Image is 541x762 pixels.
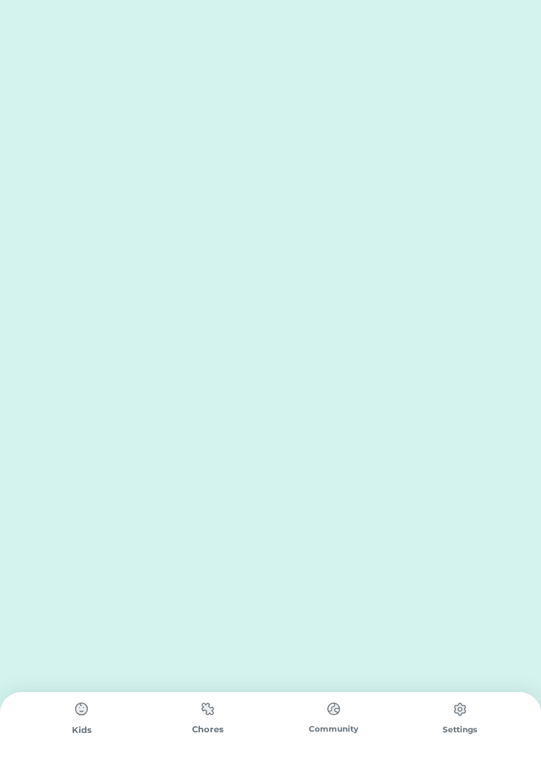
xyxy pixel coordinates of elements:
[18,724,144,737] div: Kids
[69,696,95,722] img: type%3Dchores%2C%20state%3Ddefault.svg
[270,723,397,735] div: Community
[195,696,221,722] img: type%3Dchores%2C%20state%3Ddefault.svg
[321,696,347,722] img: type%3Dchores%2C%20state%3Ddefault.svg
[144,723,270,736] div: Chores
[397,724,523,736] div: Settings
[447,696,473,722] img: type%3Dchores%2C%20state%3Ddefault.svg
